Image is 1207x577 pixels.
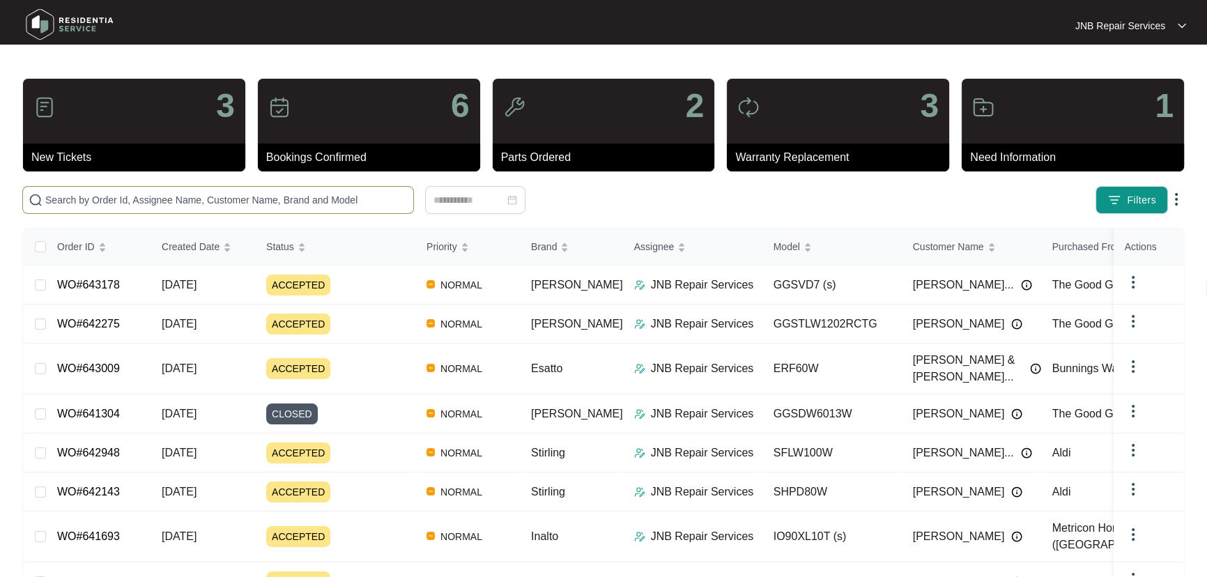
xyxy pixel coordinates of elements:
[266,443,330,463] span: ACCEPTED
[762,266,902,305] td: GGSVD7 (s)
[1041,229,1181,266] th: Purchased From
[31,149,245,166] p: New Tickets
[57,408,120,420] a: WO#641304
[1011,408,1022,420] img: Info icon
[531,408,623,420] span: [PERSON_NAME]
[1125,274,1141,291] img: dropdown arrow
[33,96,56,118] img: icon
[162,447,197,459] span: [DATE]
[1125,403,1141,420] img: dropdown arrow
[762,472,902,511] td: SHPD80W
[1052,486,1071,498] span: Aldi
[651,445,754,461] p: JNB Repair Services
[1125,526,1141,543] img: dropdown arrow
[651,406,754,422] p: JNB Repair Services
[57,530,120,542] a: WO#641693
[266,482,330,502] span: ACCEPTED
[45,192,408,208] input: Search by Order Id, Assignee Name, Customer Name, Brand and Model
[1011,318,1022,330] img: Info icon
[1052,279,1131,291] span: The Good Guys
[255,229,415,266] th: Status
[266,314,330,334] span: ACCEPTED
[435,484,488,500] span: NORMAL
[162,408,197,420] span: [DATE]
[1011,531,1022,542] img: Info icon
[531,530,558,542] span: Inalto
[913,445,1014,461] span: [PERSON_NAME]...
[435,277,488,293] span: NORMAL
[266,239,294,254] span: Status
[162,279,197,291] span: [DATE]
[902,229,1041,266] th: Customer Name
[634,486,645,498] img: Assigner Icon
[762,511,902,562] td: IO90XL10T (s)
[57,486,120,498] a: WO#642143
[913,277,1014,293] span: [PERSON_NAME]...
[435,316,488,332] span: NORMAL
[266,403,318,424] span: CLOSED
[57,239,95,254] span: Order ID
[1021,279,1032,291] img: Info icon
[1030,363,1041,374] img: Info icon
[29,193,43,207] img: search-icon
[1114,229,1183,266] th: Actions
[913,239,984,254] span: Customer Name
[634,363,645,374] img: Assigner Icon
[426,239,457,254] span: Priority
[634,279,645,291] img: Assigner Icon
[426,280,435,288] img: Vercel Logo
[266,275,330,295] span: ACCEPTED
[1155,89,1174,123] p: 1
[623,229,762,266] th: Assignee
[435,445,488,461] span: NORMAL
[1127,193,1156,208] span: Filters
[266,526,330,547] span: ACCEPTED
[634,447,645,459] img: Assigner Icon
[651,316,754,332] p: JNB Repair Services
[1052,239,1124,254] span: Purchased From
[651,484,754,500] p: JNB Repair Services
[762,394,902,433] td: GGSDW6013W
[762,229,902,266] th: Model
[634,408,645,420] img: Assigner Icon
[162,530,197,542] span: [DATE]
[913,316,1005,332] span: [PERSON_NAME]
[162,318,197,330] span: [DATE]
[1168,191,1185,208] img: dropdown arrow
[426,364,435,372] img: Vercel Logo
[415,229,520,266] th: Priority
[531,362,562,374] span: Esatto
[1125,481,1141,498] img: dropdown arrow
[634,531,645,542] img: Assigner Icon
[57,362,120,374] a: WO#643009
[268,96,291,118] img: icon
[426,409,435,417] img: Vercel Logo
[151,229,255,266] th: Created Date
[762,344,902,394] td: ERF60W
[920,89,939,123] p: 3
[1107,193,1121,207] img: filter icon
[762,433,902,472] td: SFLW100W
[913,484,1005,500] span: [PERSON_NAME]
[972,96,994,118] img: icon
[21,3,118,45] img: residentia service logo
[451,89,470,123] p: 6
[426,319,435,328] img: Vercel Logo
[435,360,488,377] span: NORMAL
[1052,318,1131,330] span: The Good Guys
[216,89,235,123] p: 3
[762,305,902,344] td: GGSTLW1202RCTG
[1011,486,1022,498] img: Info icon
[531,318,623,330] span: [PERSON_NAME]
[162,362,197,374] span: [DATE]
[162,486,197,498] span: [DATE]
[1125,442,1141,459] img: dropdown arrow
[531,239,557,254] span: Brand
[162,239,220,254] span: Created Date
[46,229,151,266] th: Order ID
[426,532,435,540] img: Vercel Logo
[737,96,760,118] img: icon
[531,447,565,459] span: Stirling
[435,406,488,422] span: NORMAL
[1075,19,1165,33] p: JNB Repair Services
